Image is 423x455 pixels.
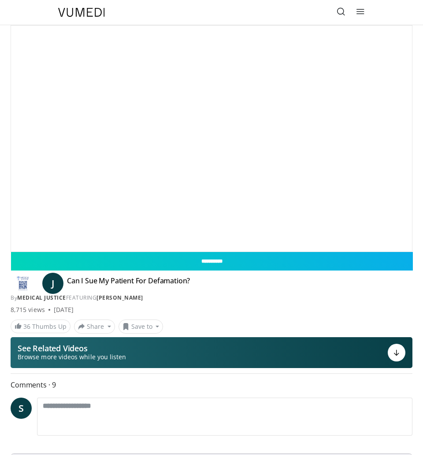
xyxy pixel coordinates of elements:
button: See Related Videos Browse more videos while you listen [11,337,412,368]
a: [PERSON_NAME] [96,294,143,301]
span: 36 [23,322,30,331]
a: J [42,273,63,294]
video-js: Video Player [11,26,412,252]
button: Share [74,320,115,334]
span: 8,715 views [11,305,45,314]
button: Save to [119,320,163,334]
img: VuMedi Logo [58,8,105,17]
div: By FEATURING [11,294,412,302]
span: Comments 9 [11,379,412,391]
span: Browse more videos while you listen [18,353,126,361]
h4: Can I Sue My Patient For Defamation? [67,276,190,290]
p: See Related Videos [18,344,126,353]
a: S [11,398,32,419]
img: Medical Justice [11,276,35,290]
a: 36 Thumbs Up [11,320,70,333]
a: Medical Justice [17,294,66,301]
div: [DATE] [54,305,74,314]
